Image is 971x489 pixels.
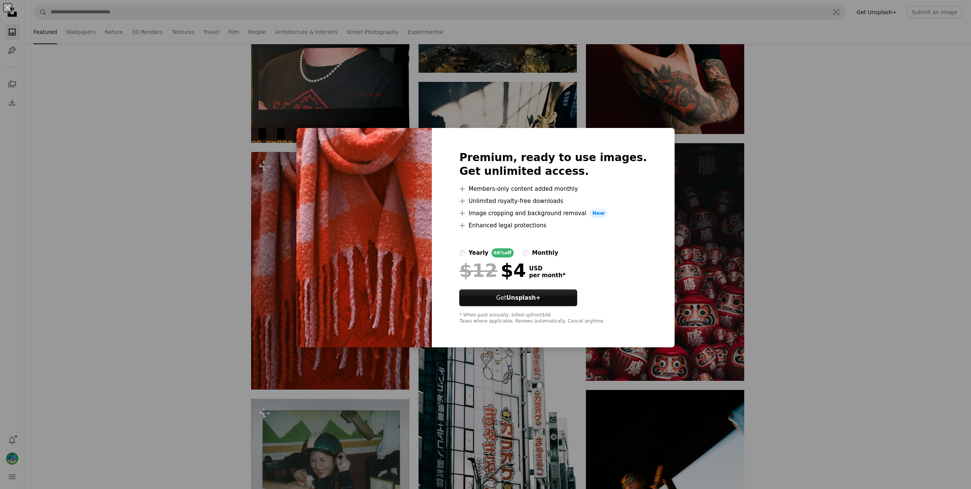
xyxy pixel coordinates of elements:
[459,260,497,280] span: $12
[459,289,577,306] a: GetUnsplash+
[459,184,647,193] li: Members-only content added monthly
[468,248,488,257] div: yearly
[523,250,529,256] input: monthly
[529,272,565,279] span: per month *
[529,265,565,272] span: USD
[459,197,647,206] li: Unlimited royalty-free downloads
[589,209,608,218] span: New
[459,250,465,256] input: yearly66%off
[296,128,432,347] img: premium_photo-1758611683011-ceeb29782879
[506,294,541,301] strong: Unsplash+
[459,221,647,230] li: Enhanced legal protections
[459,312,647,324] div: * When paid annually, billed upfront $48 Taxes where applicable. Renews automatically. Cancel any...
[459,209,647,218] li: Image cropping and background removal
[459,151,647,178] h2: Premium, ready to use images. Get unlimited access.
[492,248,514,257] div: 66% off
[459,260,526,280] div: $4
[532,248,558,257] div: monthly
